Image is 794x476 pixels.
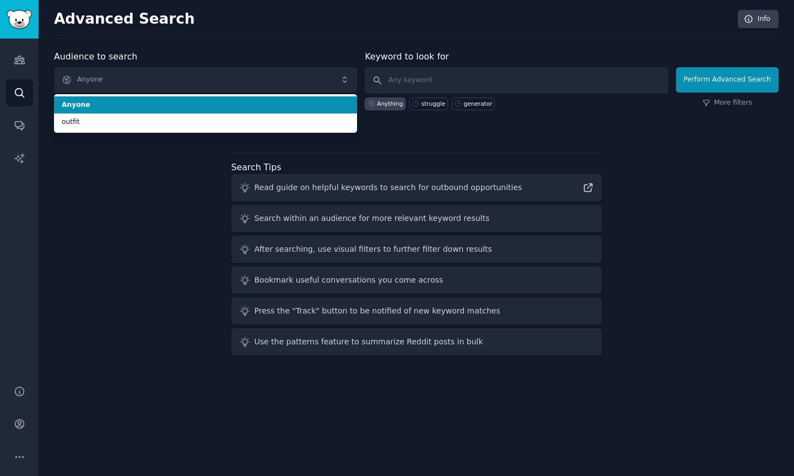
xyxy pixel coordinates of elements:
div: generator [464,100,493,107]
div: Read guide on helpful keywords to search for outbound opportunities [255,182,522,193]
span: Anyone [62,100,349,110]
div: Search within an audience for more relevant keyword results [255,213,490,224]
button: Anyone [54,67,357,93]
label: Audience to search [54,51,137,62]
div: struggle [422,100,445,107]
a: More filters [703,98,752,108]
img: GummySearch logo [7,10,32,29]
h2: Advanced Search [54,10,732,28]
span: outfit [62,117,349,127]
button: Perform Advanced Search [676,67,779,93]
a: Info [738,10,779,29]
div: Use the patterns feature to summarize Reddit posts in bulk [255,336,483,348]
ul: Anyone [54,94,357,133]
input: Any keyword [365,67,668,94]
label: Keyword to look for [365,51,449,62]
div: After searching, use visual filters to further filter down results [255,244,492,255]
div: Anything [377,100,403,107]
div: Bookmark useful conversations you come across [255,274,444,286]
div: Press the "Track" button to be notified of new keyword matches [255,305,500,317]
label: Search Tips [231,162,282,172]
